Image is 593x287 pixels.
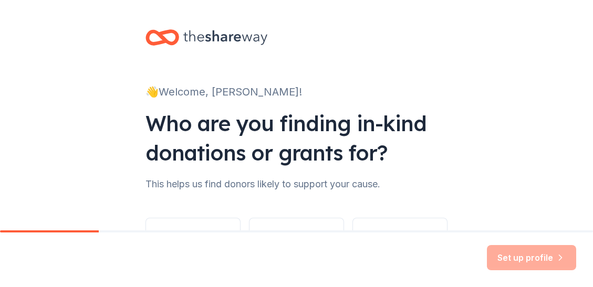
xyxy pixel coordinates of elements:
[145,176,448,193] div: This helps us find donors likely to support your cause.
[352,218,448,268] button: Individual
[145,83,448,100] div: 👋 Welcome, [PERSON_NAME]!
[145,218,241,268] button: Nonprofit
[249,218,344,268] button: Other group
[145,109,448,167] div: Who are you finding in-kind donations or grants for?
